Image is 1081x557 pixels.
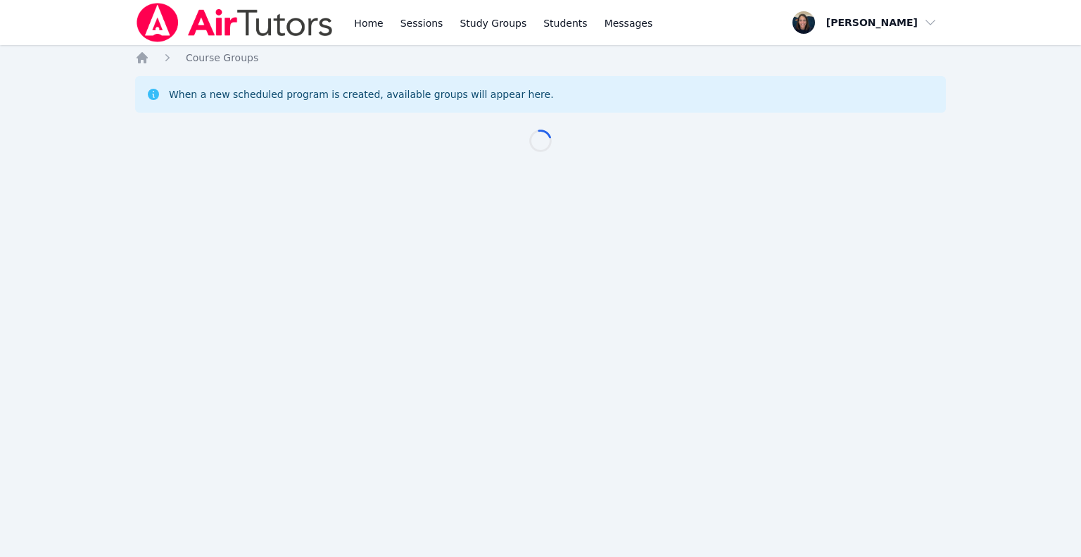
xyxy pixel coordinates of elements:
nav: Breadcrumb [135,51,946,65]
span: Messages [605,16,653,30]
a: Course Groups [186,51,258,65]
span: Course Groups [186,52,258,63]
img: Air Tutors [135,3,334,42]
div: When a new scheduled program is created, available groups will appear here. [169,87,554,101]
